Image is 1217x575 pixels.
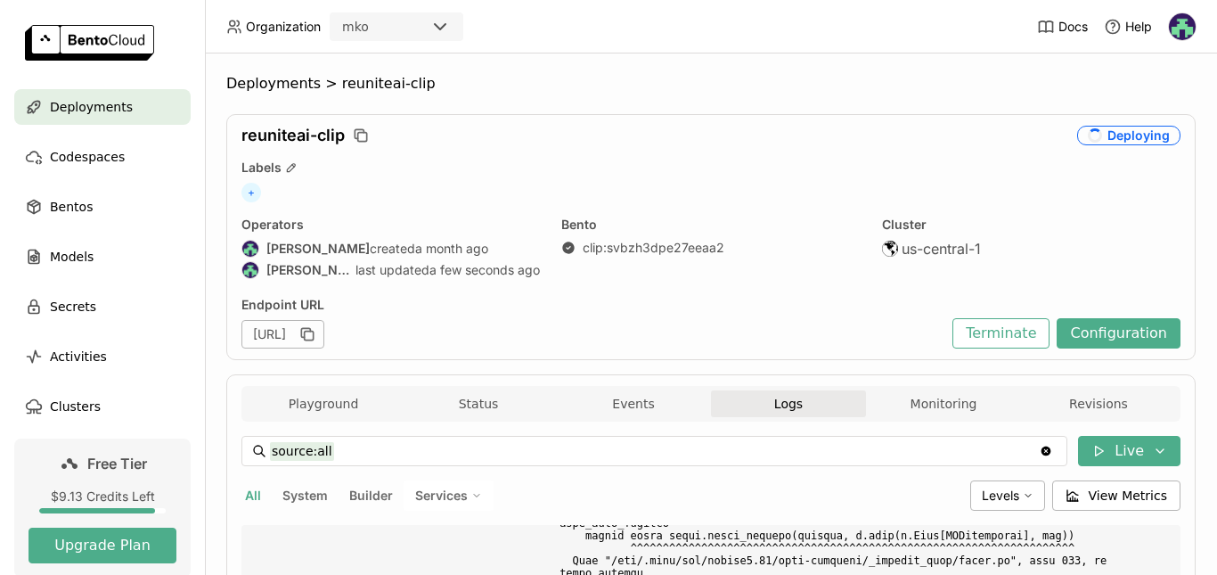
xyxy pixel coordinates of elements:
[241,320,324,349] div: [URL]
[50,396,101,417] span: Clusters
[241,183,261,202] span: +
[87,455,147,472] span: Free Tier
[882,217,1180,233] div: Cluster
[14,389,191,424] a: Clusters
[1125,19,1152,35] span: Help
[279,484,331,507] button: System
[1088,128,1102,143] i: loading
[982,488,1019,503] span: Levels
[242,241,258,257] img: Ayodeji Osasona
[25,25,154,61] img: logo
[241,126,345,145] span: reuniteai-clip
[270,437,1039,465] input: Search
[241,261,540,279] div: last updated
[1052,481,1181,511] button: View Metrics
[342,75,436,93] span: reuniteai-clip
[50,146,125,168] span: Codespaces
[241,484,265,507] button: All
[429,262,540,278] span: a few seconds ago
[226,75,1196,93] nav: Breadcrumbs navigation
[14,189,191,225] a: Bentos
[241,217,540,233] div: Operators
[14,339,191,374] a: Activities
[14,139,191,175] a: Codespaces
[1057,318,1180,349] button: Configuration
[50,96,133,118] span: Deployments
[371,19,372,37] input: Selected mko.
[1169,13,1196,40] img: Ayodeji Osasona
[1021,390,1176,417] button: Revisions
[774,396,803,412] span: Logs
[14,239,191,275] a: Models
[226,75,321,93] span: Deployments
[241,297,943,313] div: Endpoint URL
[282,488,328,503] span: System
[246,390,401,417] button: Playground
[415,488,468,504] span: Services
[902,240,981,258] span: us-central-1
[556,390,711,417] button: Events
[952,318,1050,349] button: Terminate
[246,19,321,35] span: Organization
[50,346,107,367] span: Activities
[1078,436,1180,466] button: Live
[50,296,96,317] span: Secrets
[29,528,176,563] button: Upgrade Plan
[970,481,1045,511] div: Levels
[1039,444,1053,458] svg: Clear value
[561,217,860,233] div: Bento
[14,289,191,324] a: Secrets
[1089,487,1168,505] span: View Metrics
[404,481,494,511] div: Services
[50,246,94,267] span: Models
[346,484,396,507] button: Builder
[241,240,540,258] div: created
[50,196,93,218] span: Bentos
[266,262,355,278] strong: [PERSON_NAME]
[241,160,1180,176] div: Labels
[242,262,258,278] img: Ayodeji Osasona
[401,390,556,417] button: Status
[1058,19,1088,35] span: Docs
[1077,126,1180,145] div: Deploying
[866,390,1021,417] button: Monitoring
[349,488,393,503] span: Builder
[1104,18,1152,36] div: Help
[1037,18,1088,36] a: Docs
[342,18,369,36] div: mko
[583,240,724,256] a: clip:svbzh3dpe27eeaa2
[245,488,261,503] span: All
[29,489,176,505] div: $9.13 Credits Left
[321,75,342,93] span: >
[266,241,370,257] strong: [PERSON_NAME]
[415,241,488,257] span: a month ago
[14,89,191,125] a: Deployments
